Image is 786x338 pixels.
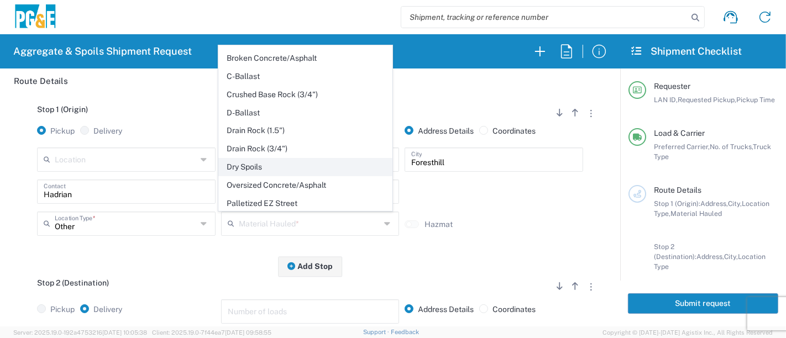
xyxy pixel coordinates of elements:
span: Stop 2 (Destination): [654,242,696,261]
label: Address Details [405,126,474,136]
span: Load & Carrier [654,129,705,138]
span: Server: 2025.19.0-192a4753216 [13,329,147,336]
button: Add Stop [278,256,342,277]
a: Feedback [391,329,419,335]
span: Material Hauled [670,209,722,218]
a: Support [363,329,391,335]
h2: Shipment Checklist [630,45,742,58]
span: Pickup Time [736,96,775,104]
span: Address, [696,252,724,261]
h2: Aggregate & Spoils Shipment Request [13,45,192,58]
span: Copyright © [DATE]-[DATE] Agistix Inc., All Rights Reserved [602,328,773,337]
span: D-Ballast [219,104,392,122]
span: City, [724,252,738,261]
label: Hazmat [425,219,453,229]
span: Stop 1 (Origin) [37,105,88,114]
span: Oversized Concrete/Asphalt [219,177,392,194]
span: Requester [654,82,690,91]
span: City, [728,199,742,208]
span: Route Details [654,186,701,194]
input: Shipment, tracking or reference number [401,7,688,28]
span: Stop 2 (Destination) [37,278,109,287]
img: pge [13,4,57,30]
span: C-Ballast [219,68,392,85]
span: [DATE] 10:05:38 [102,329,147,336]
span: Client: 2025.19.0-7f44ea7 [152,329,271,336]
label: Coordinates [479,304,536,314]
label: Coordinates [479,126,536,136]
span: LAN ID, [654,96,678,104]
span: Dry Spoils [219,159,392,176]
button: Submit request [628,293,778,314]
span: Drain Rock (3/4") [219,140,392,157]
span: Crushed Base Rock (3/4") [219,86,392,103]
span: [DATE] 09:58:55 [225,329,271,336]
label: Address Details [405,304,474,314]
span: Drain Rock (1.5") [219,122,392,139]
span: Requested Pickup, [678,96,736,104]
span: Preferred Carrier, [654,142,710,151]
span: No. of Trucks, [710,142,753,151]
span: Stop 1 (Origin): [654,199,700,208]
h2: Route Details [14,76,68,87]
span: Address, [700,199,728,208]
span: Palletized EZ Street [219,195,392,212]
